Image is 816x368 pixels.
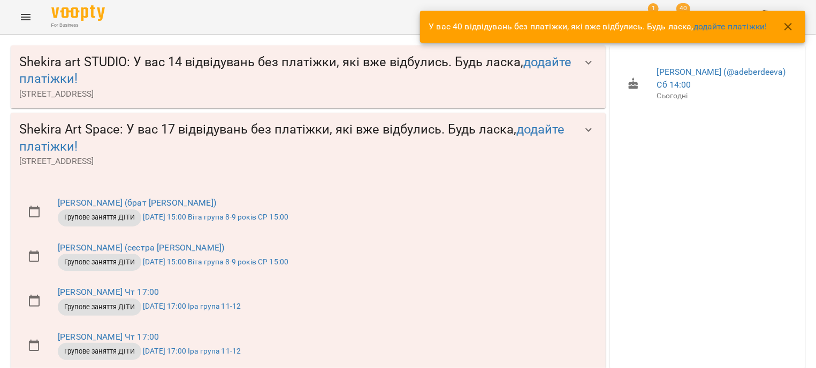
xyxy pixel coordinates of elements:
span: Групове заняття ДІТИ [58,302,141,312]
p: У вас 40 відвідувань без платіжки, які вже відбулись. Будь ласка, [429,20,767,33]
button: Menu [13,4,39,30]
a: Групове заняття ДІТИ [DATE] 15:00 Віта група 8-9 років СР 15:00 [58,213,288,221]
span: Групове заняття ДІТИ [58,213,141,222]
a: [PERSON_NAME] (брат [PERSON_NAME]) [58,198,216,208]
span: [STREET_ADDRESS] [19,155,576,168]
span: For Business [51,22,105,29]
span: 40 [676,3,690,14]
a: [PERSON_NAME] Чт 17:00 [58,287,159,297]
span: [STREET_ADDRESS] [19,88,576,100]
a: [PERSON_NAME] (сестра [PERSON_NAME]) [58,242,224,253]
a: додайте платіжки! [693,21,767,32]
span: Групове заняття ДІТИ [58,347,141,356]
a: [PERSON_NAME] (@adeberdeeva) Сб 14:00 [657,67,786,90]
span: Shekira art STUDIO : У вас 14 відвідувань без платіжки, які вже відбулись. Будь ласка, [19,54,576,88]
img: Voopty Logo [51,5,105,21]
a: Групове заняття ДІТИ [DATE] 17:00 Іра група 11-12 [58,347,241,355]
span: Групове заняття ДІТИ [58,257,141,267]
a: Групове заняття ДІТИ [DATE] 17:00 Іра група 11-12 [58,302,241,310]
span: Shekira Art Space : У вас 17 відвідувань без платіжки, які вже відбулись. Будь ласка, [19,121,576,155]
span: 1 [648,3,659,14]
a: Групове заняття ДІТИ [DATE] 15:00 Віта група 8-9 років СР 15:00 [58,257,288,266]
p: Сьогодні [657,91,788,101]
a: [PERSON_NAME] Чт 17:00 [58,332,159,342]
a: додайте платіжки! [19,122,565,153]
